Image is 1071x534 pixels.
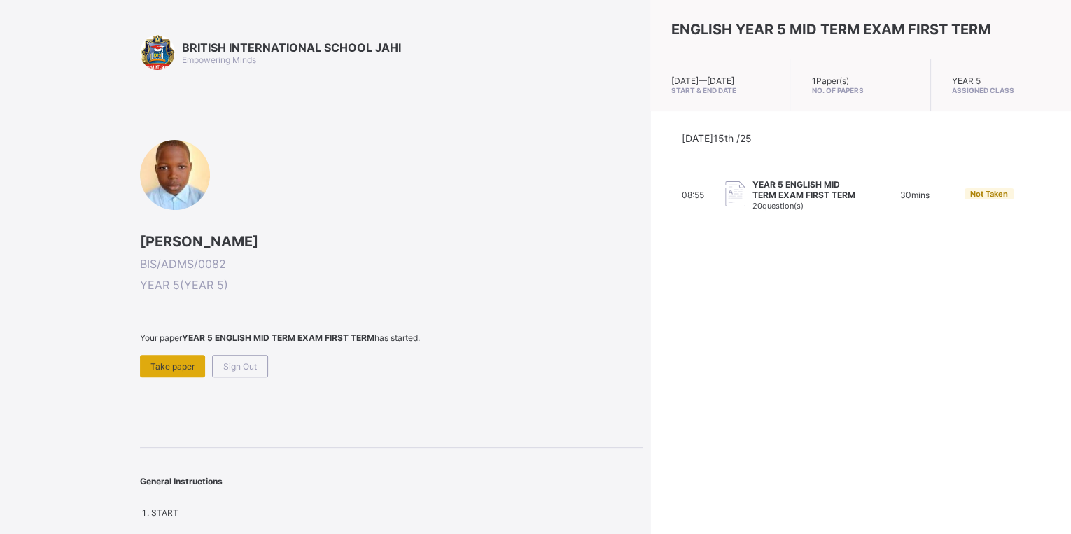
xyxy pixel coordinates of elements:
span: 20 question(s) [752,201,804,211]
span: 30 mins [900,190,930,200]
span: [PERSON_NAME] [140,233,643,250]
img: take_paper.cd97e1aca70de81545fe8e300f84619e.svg [725,181,745,207]
span: Not Taken [970,189,1008,199]
span: No. of Papers [811,86,909,94]
span: ENGLISH YEAR 5 MID TERM EXAM FIRST TERM [671,21,990,38]
span: Your paper has started. [140,332,643,343]
span: 08:55 [682,190,704,200]
span: Start & End Date [671,86,769,94]
span: [DATE] 15th /25 [682,132,752,144]
span: [DATE] — [DATE] [671,76,734,86]
span: Empowering Minds [182,55,256,65]
span: General Instructions [140,476,223,486]
span: Take paper [150,361,195,372]
span: Sign Out [223,361,257,372]
span: BIS/ADMS/0082 [140,257,643,271]
span: START [151,507,178,518]
b: YEAR 5 ENGLISH MID TERM EXAM FIRST TERM [182,332,374,343]
span: YEAR 5 ( YEAR 5 ) [140,278,643,292]
span: YEAR 5 ENGLISH MID TERM EXAM FIRST TERM [752,179,858,200]
span: YEAR 5 [952,76,981,86]
span: 1 Paper(s) [811,76,848,86]
span: Assigned Class [952,86,1050,94]
span: BRITISH INTERNATIONAL SCHOOL JAHI [182,41,401,55]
